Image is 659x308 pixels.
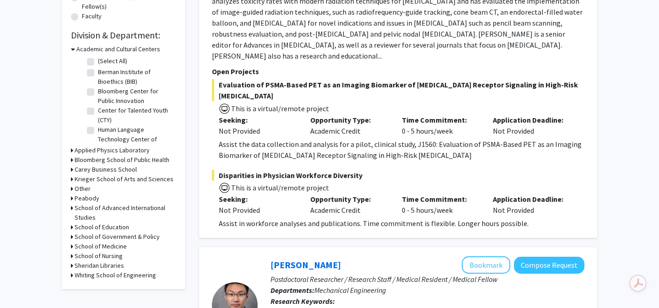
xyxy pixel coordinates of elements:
[303,114,395,136] div: Academic Credit
[75,194,99,203] h3: Peabody
[270,259,341,270] a: [PERSON_NAME]
[402,194,480,205] p: Time Commitment:
[402,114,480,125] p: Time Commitment:
[493,114,571,125] p: Application Deadline:
[98,86,174,106] label: Bloomberg Center for Public Innovation
[314,286,386,295] span: Mechanical Engineering
[98,106,174,125] label: Center for Talented Youth (CTY)
[270,286,314,295] b: Departments:
[82,11,102,21] label: Faculty
[75,203,176,222] h3: School of Advanced International Studies
[75,155,169,165] h3: Bloomberg School of Public Health
[98,56,127,66] label: (Select All)
[219,114,297,125] p: Seeking:
[75,146,150,155] h3: Applied Physics Laboratory
[75,251,123,261] h3: School of Nursing
[219,125,297,136] div: Not Provided
[230,104,329,113] span: This is a virtual/remote project
[270,274,584,285] p: Postdoctoral Researcher / Research Staff / Medical Resident / Medical Fellow
[71,30,176,41] h2: Division & Department:
[395,194,486,216] div: 0 - 5 hours/week
[98,125,174,154] label: Human Language Technology Center of Excellence (HLTCOE)
[219,194,297,205] p: Seeking:
[219,205,297,216] div: Not Provided
[75,184,91,194] h3: Other
[212,66,584,77] p: Open Projects
[219,218,584,229] div: Assist in workforce analyses and publications. Time commitment is flexible. Longer hours possible.
[514,257,584,274] button: Compose Request to Sixuan Li
[462,256,510,274] button: Add Sixuan Li to Bookmarks
[75,165,137,174] h3: Carey Business School
[7,267,39,301] iframe: Chat
[395,114,486,136] div: 0 - 5 hours/week
[486,114,578,136] div: Not Provided
[76,44,160,54] h3: Academic and Cultural Centers
[230,183,329,192] span: This is a virtual/remote project
[75,261,124,270] h3: Sheridan Libraries
[493,194,571,205] p: Application Deadline:
[270,297,335,306] b: Research Keywords:
[212,79,584,101] span: Evaluation of PSMA-Based PET as an Imaging Biomarker of [MEDICAL_DATA] Receptor Signaling in High...
[303,194,395,216] div: Academic Credit
[75,174,173,184] h3: Krieger School of Arts and Sciences
[310,194,388,205] p: Opportunity Type:
[75,270,156,280] h3: Whiting School of Engineering
[75,222,129,232] h3: School of Education
[75,232,160,242] h3: School of Government & Policy
[486,194,578,216] div: Not Provided
[212,170,584,181] span: Disparities in Physician Workforce Diversity
[219,139,584,161] div: Assist the data collection and analysis for a pilot, clinical study, J1560: Evaluation of PSMA-Ba...
[98,67,174,86] label: Berman Institute of Bioethics (BIB)
[310,114,388,125] p: Opportunity Type:
[75,242,127,251] h3: School of Medicine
